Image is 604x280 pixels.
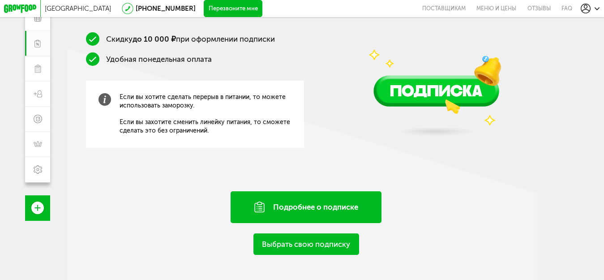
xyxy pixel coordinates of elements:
[106,34,275,43] span: Скидку при оформлении подписки
[136,4,196,13] a: [PHONE_NUMBER]
[99,93,111,106] img: info-grey.b4c3b60.svg
[253,233,359,255] a: Выбрать свою подписку
[231,191,381,223] div: Подробнее о подписке
[120,93,291,135] span: Если вы хотите сделать перерыв в питании, то можете использовать заморозку. Если вы захотите смен...
[106,55,212,64] span: Удобная понедельная оплата
[45,4,111,13] span: [GEOGRAPHIC_DATA]
[133,34,176,43] b: до 10 000 ₽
